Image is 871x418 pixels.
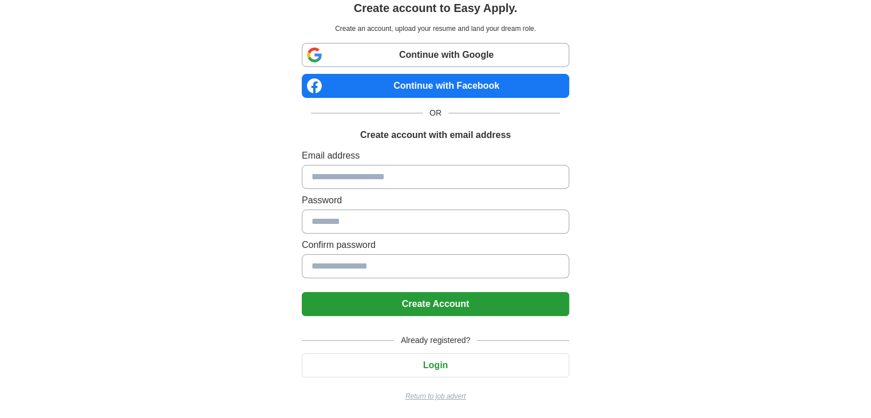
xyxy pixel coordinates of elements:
[302,238,569,252] label: Confirm password
[302,353,569,377] button: Login
[302,43,569,67] a: Continue with Google
[302,149,569,163] label: Email address
[302,292,569,316] button: Create Account
[302,360,569,370] a: Login
[302,74,569,98] a: Continue with Facebook
[360,128,511,142] h1: Create account with email address
[394,334,477,346] span: Already registered?
[302,194,569,207] label: Password
[302,391,569,401] a: Return to job advert
[304,23,567,34] p: Create an account, upload your resume and land your dream role.
[423,107,448,119] span: OR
